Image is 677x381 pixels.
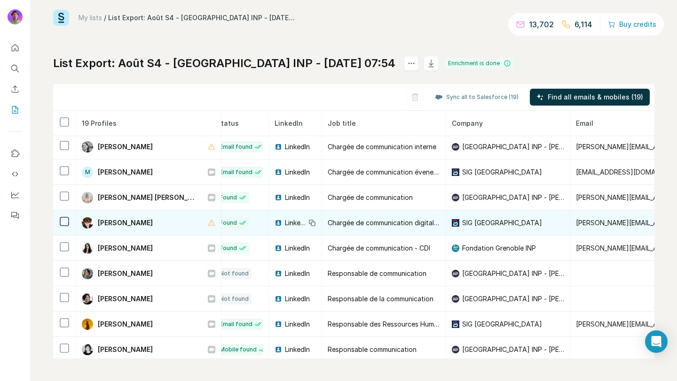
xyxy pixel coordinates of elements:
button: Find all emails & mobiles (19) [530,89,650,106]
img: Avatar [82,192,93,203]
img: LinkedIn logo [275,168,282,176]
button: Feedback [8,207,23,224]
span: Chargée de communication [328,193,413,201]
span: LinkedIn [275,119,303,127]
span: LinkedIn [285,244,310,253]
img: LinkedIn logo [275,219,282,227]
span: Job title [328,119,356,127]
img: company-logo [452,194,459,201]
img: Avatar [82,293,93,305]
img: Surfe Logo [53,10,69,26]
img: company-logo [452,270,459,277]
span: [GEOGRAPHIC_DATA] INP - [PERSON_NAME] [462,345,564,354]
p: 13,702 [529,19,554,30]
span: Found [220,244,237,252]
span: Chargée de communication - CDI [328,244,430,252]
span: Company [452,119,483,127]
span: [PERSON_NAME] [98,320,153,329]
span: SIG [GEOGRAPHIC_DATA] [462,218,542,228]
span: LinkedIn [285,345,310,354]
span: [PERSON_NAME] [98,168,153,177]
span: LinkedIn [285,193,310,202]
button: Dashboard [8,186,23,203]
img: Avatar [82,268,93,279]
span: Chargée de communication interne [328,143,436,151]
img: company-logo [452,320,459,328]
button: Enrich CSV [8,81,23,98]
div: Enrichment is done [445,58,514,69]
span: LinkedIn [285,218,306,228]
img: LinkedIn logo [275,244,282,252]
img: company-logo [452,346,459,353]
span: Responsable communication [328,345,417,353]
img: LinkedIn logo [275,295,282,303]
span: [PERSON_NAME] [98,269,153,278]
img: Avatar [82,141,93,152]
img: LinkedIn logo [275,320,282,328]
span: Chargée de communication évenementielle [328,168,461,176]
span: Find all emails & mobiles (19) [548,92,643,102]
span: LinkedIn [285,294,310,304]
img: Avatar [82,319,93,330]
span: LinkedIn [285,269,310,278]
img: LinkedIn logo [275,143,282,151]
img: Avatar [82,243,93,254]
button: Use Surfe API [8,166,23,183]
img: LinkedIn logo [275,194,282,201]
a: My lists [79,14,102,22]
span: Email found [220,143,252,151]
img: LinkedIn logo [275,346,282,353]
span: SIG [GEOGRAPHIC_DATA] [462,168,542,177]
p: 6,114 [575,19,592,30]
span: LinkedIn [285,142,310,152]
span: [GEOGRAPHIC_DATA] INP - [PERSON_NAME] [462,294,564,304]
span: [PERSON_NAME] [98,142,153,152]
span: [PERSON_NAME] [98,218,153,228]
span: 19 Profiles [82,119,117,127]
span: Responsable des Ressources Humaines - [GEOGRAPHIC_DATA] INP - [PERSON_NAME] [328,320,596,328]
span: Mobile found [220,345,257,354]
span: [PERSON_NAME] [98,345,153,354]
button: Sync all to Salesforce (19) [428,90,525,104]
img: company-logo [452,219,459,227]
img: company-logo [452,168,459,176]
img: LinkedIn logo [275,270,282,277]
span: [GEOGRAPHIC_DATA] INP - [PERSON_NAME] [462,269,564,278]
span: Fondation Grenoble INP [462,244,536,253]
button: actions [404,56,419,71]
button: Use Surfe on LinkedIn [8,145,23,162]
span: [PERSON_NAME] [98,294,153,304]
span: Email [576,119,593,127]
span: Responsable de communication [328,269,426,277]
span: [PERSON_NAME] [PERSON_NAME] [98,193,198,202]
button: Buy credits [608,18,656,31]
img: Avatar [8,9,23,24]
span: Found [220,193,237,202]
img: Avatar [82,344,93,355]
span: Not found [220,295,249,303]
span: Email found [220,168,252,176]
span: Email found [220,320,252,328]
span: Status [217,119,239,127]
span: LinkedIn [285,168,310,177]
img: company-logo [452,295,459,303]
div: M [82,167,93,178]
img: company-logo [452,143,459,151]
div: List Export: Août S4 - [GEOGRAPHIC_DATA] INP - [DATE] 07:54 [108,13,296,23]
span: Responsable de la communication [328,295,433,303]
span: [GEOGRAPHIC_DATA] INP - [PERSON_NAME] [462,142,564,152]
span: LinkedIn [285,320,310,329]
h1: List Export: Août S4 - [GEOGRAPHIC_DATA] INP - [DATE] 07:54 [53,56,395,71]
span: Found [220,219,237,227]
button: Quick start [8,39,23,56]
span: Chargée de communication digitale _ Social media manager [328,219,512,227]
div: Open Intercom Messenger [645,330,668,353]
button: Search [8,60,23,77]
span: Not found [220,269,249,278]
li: / [104,13,106,23]
img: Avatar [82,217,93,229]
span: [GEOGRAPHIC_DATA] INP - [PERSON_NAME] [462,193,564,202]
button: My lists [8,101,23,118]
img: company-logo [452,244,459,252]
span: [PERSON_NAME] [98,244,153,253]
